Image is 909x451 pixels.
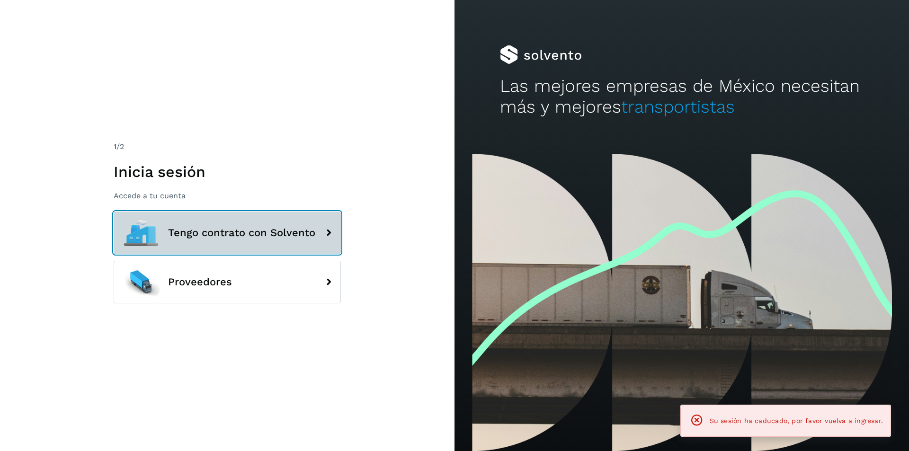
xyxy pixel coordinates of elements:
[621,97,735,117] span: transportistas
[114,141,341,152] div: /2
[710,417,883,424] span: Su sesión ha caducado, por favor vuelva a ingresar.
[168,276,232,288] span: Proveedores
[500,76,864,118] h2: Las mejores empresas de México necesitan más y mejores
[114,261,341,303] button: Proveedores
[114,212,341,254] button: Tengo contrato con Solvento
[114,163,341,181] h1: Inicia sesión
[114,191,341,200] p: Accede a tu cuenta
[168,227,315,239] span: Tengo contrato con Solvento
[114,142,116,151] span: 1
